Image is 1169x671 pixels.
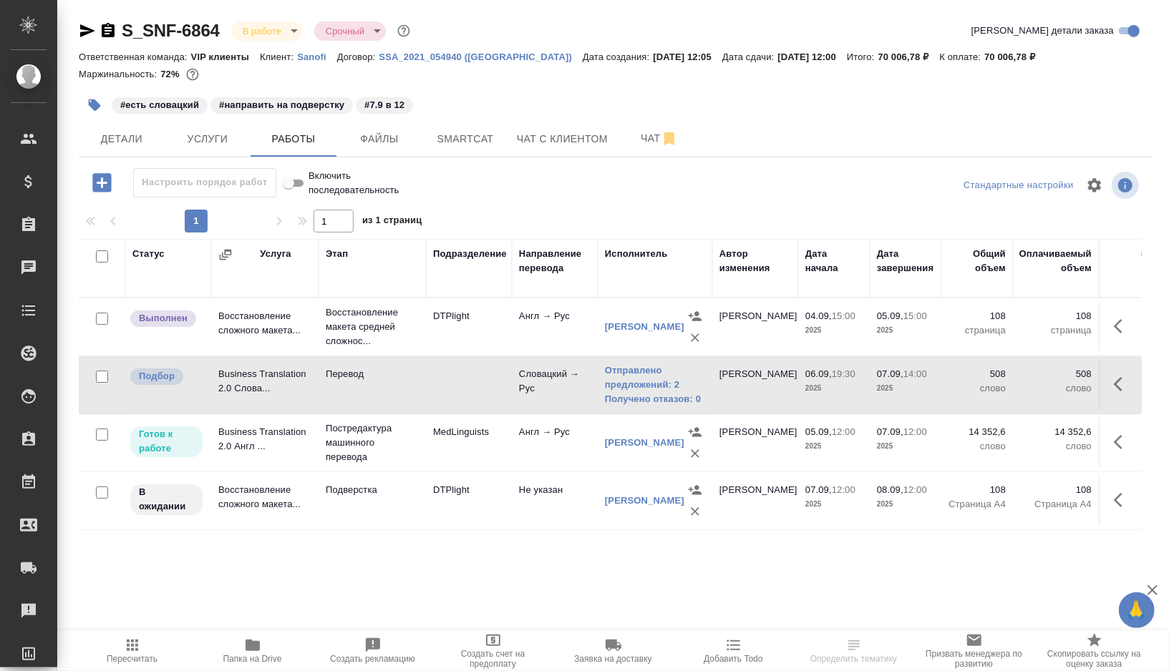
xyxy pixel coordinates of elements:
p: 2025 [877,323,934,338]
span: Заявка на доставку [574,654,651,664]
span: Пересчитать [107,654,157,664]
p: 12:00 [832,426,855,437]
button: Сгруппировать [218,248,233,262]
a: Получено отказов: 0 [605,392,705,406]
span: Чат с клиентом [517,130,608,148]
p: 108 [1020,483,1092,497]
p: 12:00 [903,484,927,495]
td: [PERSON_NAME] [712,360,798,410]
button: В работе [238,25,286,37]
button: Удалить [684,327,706,348]
p: Маржинальность: [79,69,160,79]
p: 19:30 [832,368,855,379]
p: #есть словацкий [120,98,199,112]
span: Создать счет на предоплату [442,649,545,669]
a: Sanofi [297,50,337,62]
span: Создать рекламацию [330,654,415,664]
p: 14 352,6 [949,425,1006,439]
div: Статус [132,247,165,261]
p: 14:00 [903,368,927,379]
div: split button [960,175,1077,197]
p: 2025 [805,439,863,454]
div: В работе [314,21,386,41]
p: 12:00 [903,426,927,437]
button: Назначить [684,305,706,327]
p: Страница А4 [949,497,1006,511]
button: Создать рекламацию [313,631,433,671]
span: 🙏 [1125,595,1149,625]
p: 508 [1020,367,1092,381]
td: Англ → Рус [512,418,598,468]
span: Добавить Todo [704,654,762,664]
p: слово [1020,439,1092,454]
p: 2025 [805,323,863,338]
p: 108 [1020,309,1092,323]
p: SSA_2021_054940 ([GEOGRAPHIC_DATA]) [379,52,583,62]
span: [PERSON_NAME] детали заказа [971,24,1114,38]
p: слово [949,439,1006,454]
div: Автор изменения [719,247,791,275]
button: Срочный [321,25,369,37]
p: 2025 [805,381,863,396]
span: Чат [625,129,694,147]
p: 108 [949,309,1006,323]
p: Готов к работе [139,427,194,456]
td: [PERSON_NAME] [712,476,798,526]
p: 70 006,78 ₽ [878,52,940,62]
p: Sanofi [297,52,337,62]
button: Удалить [684,443,706,464]
td: [PERSON_NAME] [712,302,798,352]
p: 2025 [877,439,934,454]
button: Папка на Drive [193,631,313,671]
div: Общий объем [949,247,1006,275]
p: 05.09, [805,426,832,437]
button: Скопировать ссылку на оценку заказа [1034,631,1155,671]
div: Исполнитель завершил работу [129,309,204,328]
p: #7.9 в 12 [364,98,404,112]
p: [DATE] 12:00 [777,52,847,62]
div: Дата завершения [877,247,934,275]
td: Не указан [512,476,598,526]
td: Словацкий → Рус [512,360,598,410]
button: 🙏 [1119,592,1155,628]
span: Настроить таблицу [1077,168,1112,202]
button: Назначить [684,421,706,443]
p: страница [949,323,1006,338]
p: Ответственная команда: [79,52,191,62]
p: слово [949,381,1006,396]
p: Выполнен [139,311,188,325]
p: VIP клиенты [191,52,260,62]
div: Исполнитель назначен, приступать к работе пока рано [129,483,204,516]
button: Пересчитать [72,631,193,671]
p: 07.09, [877,368,903,379]
span: Папка на Drive [223,654,282,664]
button: Добавить работу [82,168,122,197]
button: Здесь прячутся важные кнопки [1105,309,1140,343]
p: страница [1020,323,1092,338]
p: 08.09, [877,484,903,495]
p: Итого: [847,52,878,62]
div: В работе [231,21,303,41]
p: 15:00 [832,310,855,321]
span: Детали [87,130,156,148]
p: Дата сдачи: [722,52,777,62]
div: Дата начала [805,247,863,275]
td: MedLinguists [426,418,512,468]
span: Определить тематику [810,654,897,664]
p: Перевод [326,367,419,381]
p: 2025 [877,381,934,396]
button: 16086.29 RUB; [183,65,202,84]
p: Страница А4 [1020,497,1092,511]
div: Этап [326,247,348,261]
button: Создать счет на предоплату [433,631,553,671]
p: 12:00 [832,484,855,495]
a: [PERSON_NAME] [605,321,684,332]
div: Услуга [260,247,291,261]
td: DTPlight [426,302,512,352]
td: Business Translation 2.0 Слова... [211,360,319,410]
a: [PERSON_NAME] [605,437,684,448]
div: Исполнитель [605,247,668,261]
div: Направление перевода [519,247,591,275]
span: Файлы [345,130,414,148]
span: Призвать менеджера по развитию [923,649,1026,669]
